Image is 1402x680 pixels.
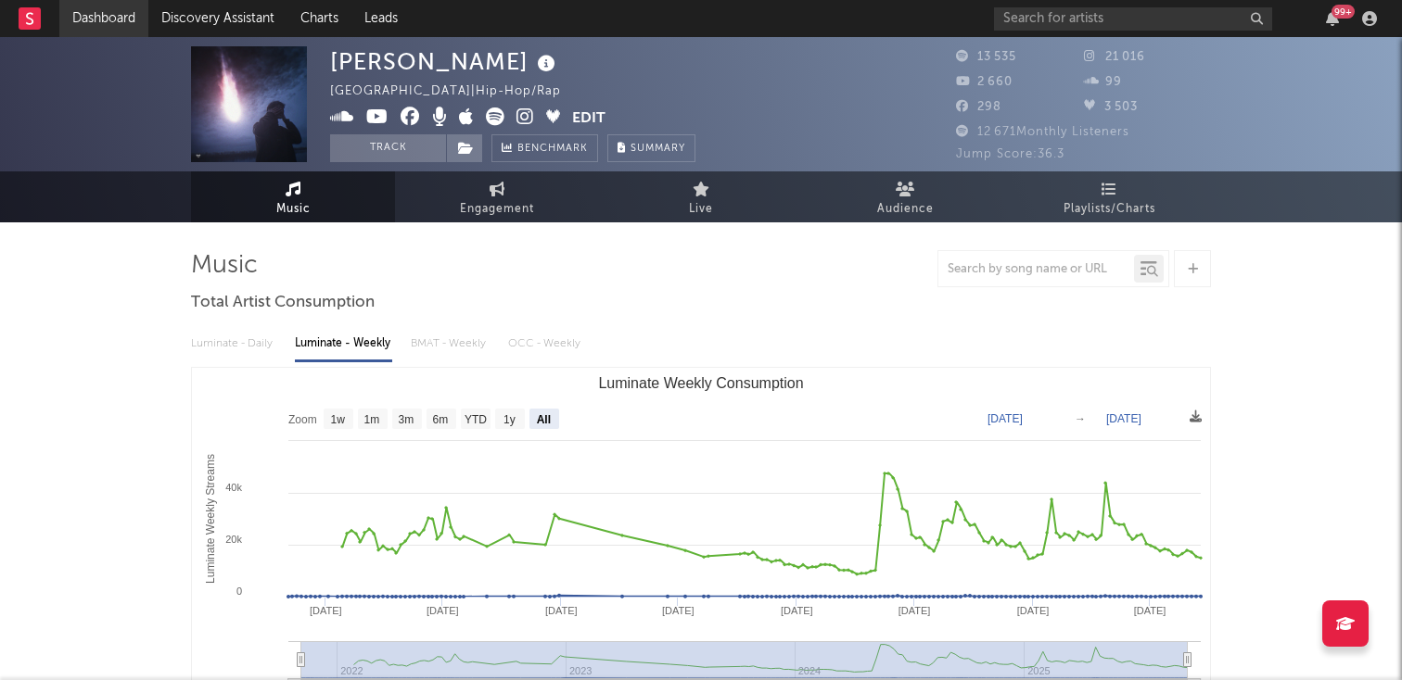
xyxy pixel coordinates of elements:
[598,375,803,391] text: Luminate Weekly Consumption
[225,482,242,493] text: 40k
[877,198,934,220] span: Audience
[599,171,803,222] a: Live
[236,586,242,597] text: 0
[689,198,713,220] span: Live
[956,101,1001,113] span: 298
[310,605,342,616] text: [DATE]
[938,262,1134,277] input: Search by song name or URL
[491,134,598,162] a: Benchmark
[572,107,605,131] button: Edit
[395,171,599,222] a: Engagement
[899,605,931,616] text: [DATE]
[465,413,487,426] text: YTD
[399,413,414,426] text: 3m
[781,605,813,616] text: [DATE]
[503,413,516,426] text: 1y
[330,46,560,77] div: [PERSON_NAME]
[331,413,346,426] text: 1w
[956,148,1064,160] span: Jump Score: 36.3
[1017,605,1050,616] text: [DATE]
[1332,5,1355,19] div: 99 +
[1134,605,1166,616] text: [DATE]
[191,171,395,222] a: Music
[295,328,392,359] div: Luminate - Weekly
[956,51,1016,63] span: 13 535
[956,126,1129,138] span: 12 671 Monthly Listeners
[191,292,375,314] span: Total Artist Consumption
[433,413,449,426] text: 6m
[364,413,380,426] text: 1m
[803,171,1007,222] a: Audience
[1075,412,1086,425] text: →
[537,413,551,426] text: All
[330,81,582,103] div: [GEOGRAPHIC_DATA] | Hip-Hop/Rap
[988,412,1023,425] text: [DATE]
[225,534,242,545] text: 20k
[517,138,588,160] span: Benchmark
[607,134,695,162] button: Summary
[631,144,685,154] span: Summary
[1084,76,1122,88] span: 99
[545,605,578,616] text: [DATE]
[460,198,534,220] span: Engagement
[1084,51,1145,63] span: 21 016
[1084,101,1138,113] span: 3 503
[330,134,446,162] button: Track
[276,198,311,220] span: Music
[994,7,1272,31] input: Search for artists
[1064,198,1155,220] span: Playlists/Charts
[1106,412,1141,425] text: [DATE]
[1326,11,1339,26] button: 99+
[204,454,217,584] text: Luminate Weekly Streams
[427,605,459,616] text: [DATE]
[956,76,1013,88] span: 2 660
[662,605,695,616] text: [DATE]
[288,413,317,426] text: Zoom
[1007,171,1211,222] a: Playlists/Charts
